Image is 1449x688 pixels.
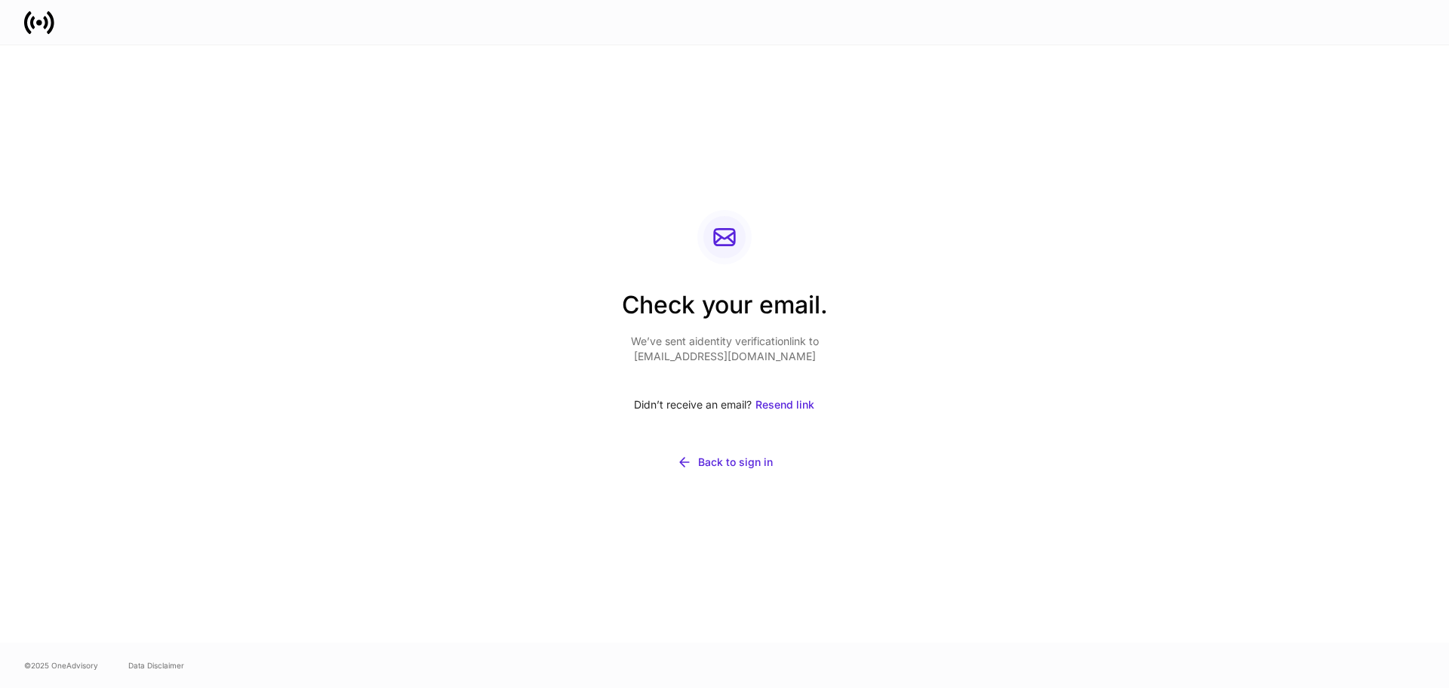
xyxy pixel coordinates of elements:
[698,455,773,470] div: Back to sign in
[755,397,814,412] div: Resend link
[24,659,98,671] span: © 2025 OneAdvisory
[755,388,815,421] button: Resend link
[622,388,828,421] div: Didn’t receive an email?
[622,446,828,479] button: Back to sign in
[622,334,828,364] p: We’ve sent a identity verification link to [EMAIL_ADDRESS][DOMAIN_NAME]
[622,288,828,334] h2: Check your email.
[128,659,184,671] a: Data Disclaimer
